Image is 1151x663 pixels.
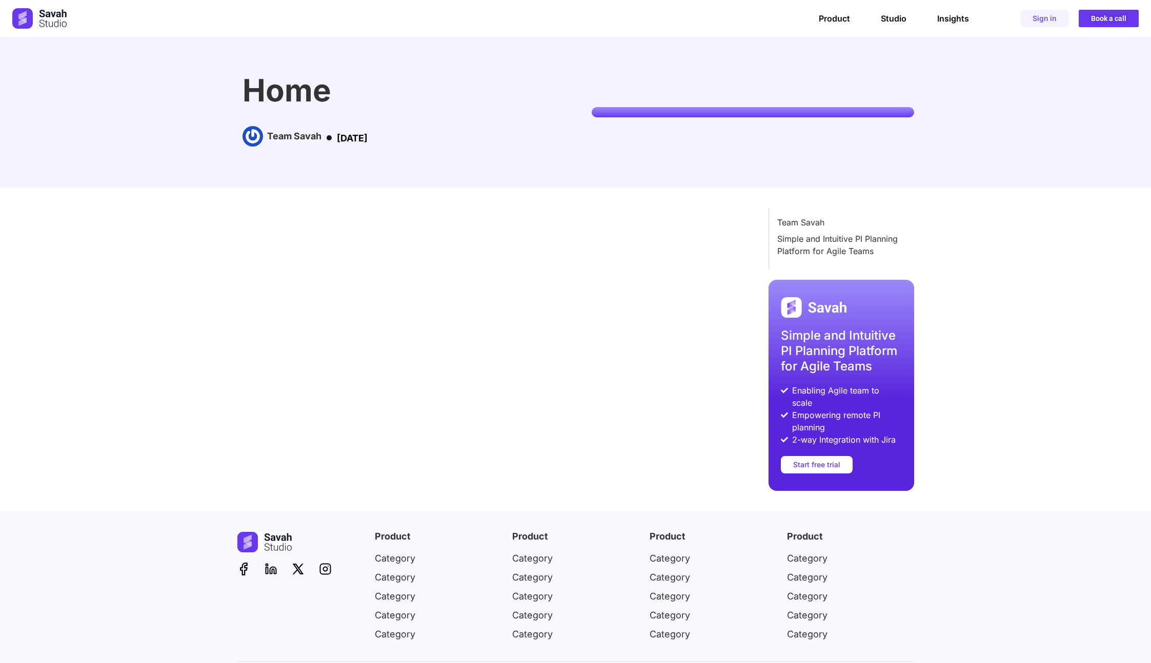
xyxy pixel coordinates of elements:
[512,608,553,622] span: Category
[650,551,690,565] span: Category
[375,570,415,584] span: Category
[787,551,827,565] span: Category
[777,216,824,229] a: Team Savah
[781,328,902,374] h3: Simple and Intuitive PI Planning Platform for Agile Teams
[1033,15,1056,22] span: Sign in
[790,384,901,409] span: Enabling Agile team to scale
[1091,15,1126,22] span: Book a call
[375,551,415,565] span: Category
[512,589,553,603] span: Category
[787,608,827,622] span: Category
[650,532,777,541] h4: Product
[787,570,827,584] span: Category
[512,532,639,541] h4: Product
[650,627,690,641] span: Category
[1079,10,1139,27] a: Book a call
[650,589,690,603] span: Category
[790,433,896,446] span: 2-way Integration with Jira
[650,608,690,622] span: Category
[512,570,553,584] span: Category
[375,589,415,603] span: Category
[512,551,553,565] span: Category
[787,627,827,641] span: Category
[819,13,850,24] a: Product
[787,532,914,541] h4: Product
[512,627,553,641] span: Category
[1100,614,1151,663] iframe: Chat Widget
[337,133,368,143] time: [DATE]
[650,570,690,584] span: Category
[787,589,827,603] span: Category
[793,461,840,468] span: Start free trial
[790,409,901,433] span: Empowering remote PI planning
[375,532,502,541] h4: Product
[777,233,906,257] a: Simple and Intuitive PI Planning Platform for Agile Teams
[243,126,263,147] img: Picture of Team Savah
[375,627,415,641] span: Category
[781,456,853,473] a: Start free trial
[375,608,415,622] span: Category
[1020,10,1068,27] a: Sign in
[243,75,554,106] h1: Home
[267,131,321,142] h4: Team Savah
[881,13,906,24] a: Studio
[819,13,969,24] nav: Menu
[937,13,969,24] a: Insights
